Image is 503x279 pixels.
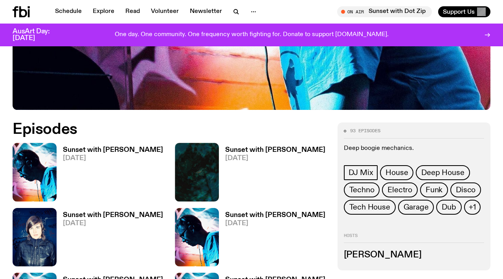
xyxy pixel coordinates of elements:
button: Support Us [438,6,490,17]
span: [DATE] [225,220,325,227]
span: [DATE] [225,155,325,162]
a: Read [121,6,145,17]
a: Tech House [344,200,396,215]
span: +1 [469,203,476,212]
button: +1 [464,200,481,215]
h2: Hosts [344,233,484,243]
span: House [386,168,408,177]
span: Garage [404,203,429,212]
a: Schedule [50,6,86,17]
a: Sunset with [PERSON_NAME][DATE] [57,147,163,201]
h3: Sunset with [PERSON_NAME] [63,212,163,219]
span: Dub [442,203,456,212]
p: Deep boogie mechanics. [344,145,484,152]
h2: Episodes [13,122,328,137]
a: Funk [420,182,448,197]
a: Garage [398,200,434,215]
h3: Sunset with [PERSON_NAME] [225,212,325,219]
a: Sunset with [PERSON_NAME][DATE] [219,147,325,201]
a: Deep House [416,165,470,180]
a: House [380,165,413,180]
img: Simon Caldwell stands side on, looking downwards. He has headphones on. Behind him is a brightly ... [175,208,219,266]
span: [DATE] [63,155,163,162]
button: On AirSunset with Dot Zip [337,6,432,17]
a: Newsletter [185,6,227,17]
span: Support Us [443,8,475,15]
h3: Sunset with [PERSON_NAME] [63,147,163,153]
span: Funk [426,186,442,194]
h3: [PERSON_NAME] [344,251,484,259]
h3: AusArt Day: [DATE] [13,28,63,42]
span: [DATE] [63,220,163,227]
a: Sunset with [PERSON_NAME][DATE] [219,212,325,266]
a: Techno [344,182,380,197]
a: Dub [436,200,461,215]
span: 93 episodes [350,129,380,133]
span: Tech House [349,203,390,212]
a: DJ Mix [344,165,378,180]
span: Disco [456,186,475,194]
span: DJ Mix [349,168,373,177]
a: Disco [450,182,481,197]
a: Volunteer [146,6,184,17]
a: Electro [382,182,418,197]
img: Simon Caldwell stands side on, looking downwards. He has headphones on. Behind him is a brightly ... [13,143,57,201]
span: Techno [349,186,374,194]
span: Electro [387,186,412,194]
p: One day. One community. One frequency worth fighting for. Donate to support [DOMAIN_NAME]. [115,31,389,38]
a: Sunset with [PERSON_NAME][DATE] [57,212,163,266]
h3: Sunset with [PERSON_NAME] [225,147,325,153]
span: Deep House [421,168,464,177]
a: Explore [88,6,119,17]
